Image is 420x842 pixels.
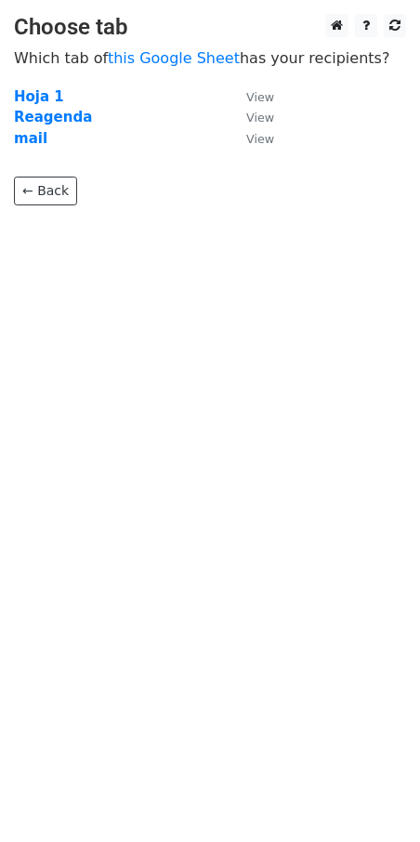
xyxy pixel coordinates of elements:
[228,88,274,105] a: View
[246,111,274,125] small: View
[228,109,274,125] a: View
[108,49,240,67] a: this Google Sheet
[246,132,274,146] small: View
[14,14,406,41] h3: Choose tab
[246,90,274,104] small: View
[14,177,77,205] a: ← Back
[14,109,92,125] a: Reagenda
[14,130,47,147] a: mail
[228,130,274,147] a: View
[14,48,406,68] p: Which tab of has your recipients?
[14,88,64,105] a: Hoja 1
